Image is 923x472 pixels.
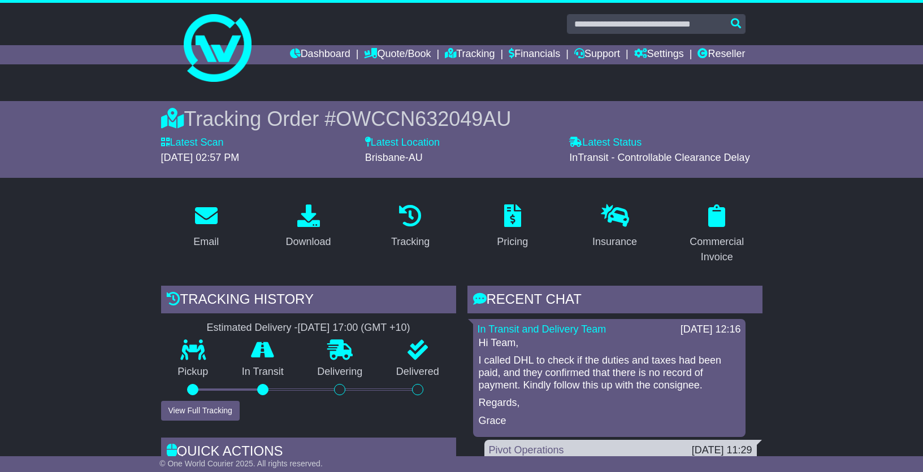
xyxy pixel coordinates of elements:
[574,45,620,64] a: Support
[161,322,456,334] div: Estimated Delivery -
[301,366,380,378] p: Delivering
[489,444,564,456] a: Pivot Operations
[489,200,535,254] a: Pricing
[161,107,762,131] div: Tracking Order #
[697,45,745,64] a: Reseller
[679,234,755,265] div: Commercial Invoice
[497,234,528,250] div: Pricing
[161,137,224,149] label: Latest Scan
[225,366,301,378] p: In Transit
[161,152,240,163] span: [DATE] 02:57 PM
[159,459,323,468] span: © One World Courier 2025. All rights reserved.
[290,45,350,64] a: Dashboard
[391,234,430,250] div: Tracking
[193,234,219,250] div: Email
[384,200,437,254] a: Tracking
[445,45,495,64] a: Tracking
[479,355,740,391] p: I called DHL to check if the duties and taxes had been paid, and they confirmed that there is no ...
[365,137,440,149] label: Latest Location
[278,200,338,254] a: Download
[364,45,431,64] a: Quote/Book
[336,107,511,130] span: OWCCN632049AU
[467,286,762,316] div: RECENT CHAT
[479,337,740,349] p: Hi Team,
[365,152,423,163] span: Brisbane-AU
[479,397,740,409] p: Regards,
[509,45,560,64] a: Financials
[569,137,642,149] label: Latest Status
[681,324,741,336] div: [DATE] 12:16
[161,366,226,378] p: Pickup
[161,401,240,421] button: View Full Tracking
[592,234,637,250] div: Insurance
[671,200,762,269] a: Commercial Invoice
[379,366,456,378] p: Delivered
[186,200,226,254] a: Email
[479,415,740,427] p: Grace
[161,438,456,468] div: Quick Actions
[478,324,606,335] a: In Transit and Delivery Team
[569,152,749,163] span: InTransit - Controllable Clearance Delay
[161,286,456,316] div: Tracking history
[585,200,644,254] a: Insurance
[634,45,684,64] a: Settings
[692,444,752,457] div: [DATE] 11:29
[285,234,331,250] div: Download
[298,322,410,334] div: [DATE] 17:00 (GMT +10)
